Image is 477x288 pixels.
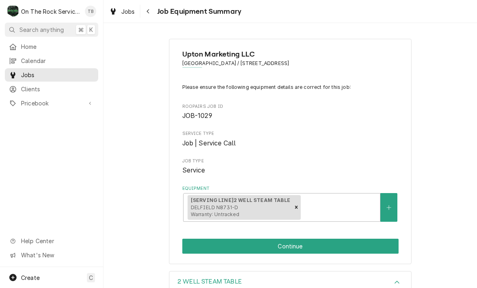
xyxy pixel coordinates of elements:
div: Roopairs Job ID [182,103,399,121]
div: Button Group [182,239,399,254]
div: TB [85,6,96,17]
button: Create New Equipment [380,193,397,222]
div: Todd Brady's Avatar [85,6,96,17]
p: Please ensure the following equipment details are correct for this job: [182,84,399,91]
span: Home [21,42,94,51]
strong: [SERVING LINE] 2 WELL STEAM TABLE [191,197,290,203]
span: Help Center [21,237,93,245]
button: Search anything⌘K [5,23,98,37]
a: Go to What's New [5,248,98,262]
a: Calendar [5,54,98,67]
div: O [7,6,19,17]
span: Jobs [21,71,94,79]
button: Continue [182,239,399,254]
span: Create [21,274,40,281]
div: On The Rock Services's Avatar [7,6,19,17]
div: Button Group Row [182,239,399,254]
h3: 2 WELL STEAM TABLE [177,278,242,286]
div: On The Rock Services [21,7,80,16]
span: Job | Service Call [182,139,236,147]
div: Service Type [182,130,399,148]
span: K [89,25,93,34]
span: Jobs [121,7,135,16]
span: Search anything [19,25,64,34]
div: Job Type [182,158,399,175]
a: Jobs [5,68,98,82]
span: Service Type [182,139,399,148]
span: Name [182,49,399,60]
span: JOB-1029 [182,112,212,120]
a: Clients [5,82,98,96]
span: Job Type [182,158,399,164]
div: Equipment [182,185,399,222]
span: Address [182,60,399,67]
div: Client Information [182,49,399,74]
div: Job Equipment Summary [182,84,399,222]
span: Pricebook [21,99,82,107]
a: Go to Pricebook [5,97,98,110]
label: Equipment [182,185,399,192]
button: Navigate back [142,5,155,18]
span: Service [182,166,205,174]
a: Go to Help Center [5,234,98,248]
div: Job Equipment Summary Form [169,39,412,264]
span: ⌘ [78,25,84,34]
span: Job Equipment Summary [155,6,241,17]
span: Job Type [182,166,399,175]
span: What's New [21,251,93,259]
a: Home [5,40,98,53]
span: DELFIELD N8731-D Warranty: Untracked [191,204,239,218]
span: Service Type [182,130,399,137]
div: Remove [object Object] [292,195,301,220]
span: C [89,273,93,282]
svg: Create New Equipment [386,205,391,210]
span: Calendar [21,57,94,65]
span: Roopairs Job ID [182,111,399,121]
span: Roopairs Job ID [182,103,399,110]
a: Jobs [106,5,138,18]
span: Clients [21,85,94,93]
